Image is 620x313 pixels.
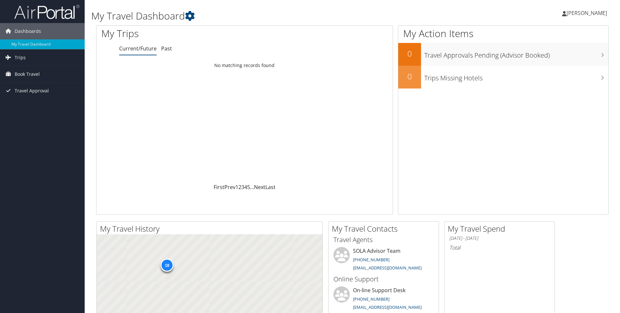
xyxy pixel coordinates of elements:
a: [EMAIL_ADDRESS][DOMAIN_NAME] [353,304,422,310]
h6: [DATE] - [DATE] [449,235,550,241]
a: 4 [244,184,247,191]
h2: 0 [398,71,421,82]
div: 18 [161,259,174,272]
a: Last [265,184,275,191]
a: 5 [247,184,250,191]
h2: My Travel Contacts [332,223,439,234]
a: [PHONE_NUMBER] [353,296,389,302]
h3: Trips Missing Hotels [424,70,608,83]
a: 0Travel Approvals Pending (Advisor Booked) [398,43,608,66]
h1: My Action Items [398,27,608,40]
h1: My Trips [101,27,264,40]
a: [PHONE_NUMBER] [353,257,389,263]
span: Travel Approval [15,83,49,99]
a: 3 [241,184,244,191]
a: [PERSON_NAME] [562,3,613,23]
a: 0Trips Missing Hotels [398,66,608,88]
h2: My Travel History [100,223,322,234]
h3: Travel Approvals Pending (Advisor Booked) [424,48,608,60]
a: Past [161,45,172,52]
span: [PERSON_NAME] [567,9,607,17]
a: Prev [224,184,235,191]
h2: My Travel Spend [448,223,555,234]
li: SOLA Advisor Team [330,247,437,274]
a: Next [254,184,265,191]
span: Dashboards [15,23,41,39]
span: Trips [15,49,26,66]
h1: My Travel Dashboard [91,9,439,23]
a: 2 [238,184,241,191]
a: [EMAIL_ADDRESS][DOMAIN_NAME] [353,265,422,271]
a: First [214,184,224,191]
span: … [250,184,254,191]
td: No matching records found [96,60,393,71]
h3: Travel Agents [333,235,434,244]
h2: 0 [398,48,421,59]
h6: Total [449,244,550,251]
span: Book Travel [15,66,40,82]
a: 1 [235,184,238,191]
a: Current/Future [119,45,157,52]
h3: Online Support [333,275,434,284]
li: On-line Support Desk [330,286,437,313]
img: airportal-logo.png [14,4,79,20]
